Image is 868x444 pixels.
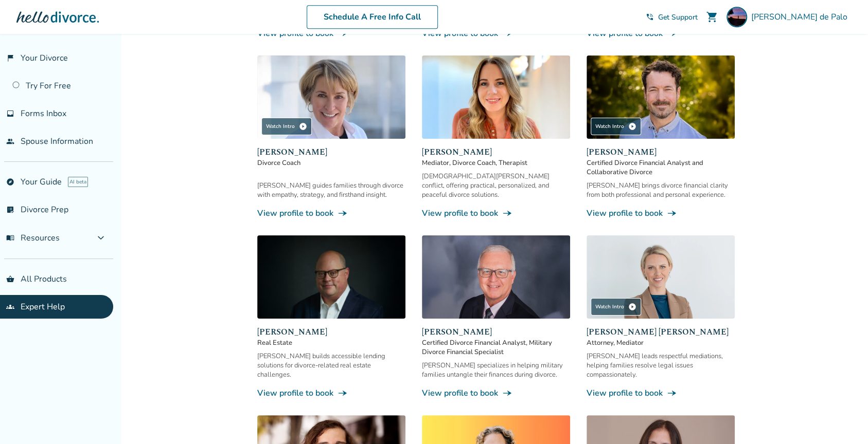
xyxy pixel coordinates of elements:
span: Mediator, Divorce Coach, Therapist [422,158,570,168]
span: play_circle [628,303,636,311]
span: expand_more [95,232,107,244]
span: [PERSON_NAME] [257,146,405,158]
span: AI beta [68,177,88,187]
span: Real Estate [257,338,405,347]
img: Kim Goodman [257,55,405,139]
div: [PERSON_NAME] specializes in helping military families untangle their finances during divorce. [422,361,570,379]
a: View profile to bookline_end_arrow_notch [257,208,405,219]
img: David Smith [422,235,570,319]
span: inbox [6,109,14,118]
div: Watch Intro [261,118,312,135]
span: line_end_arrow_notch [667,28,677,39]
span: line_end_arrow_notch [338,28,348,39]
a: View profile to bookline_end_arrow_notch [587,208,735,219]
span: [PERSON_NAME] [PERSON_NAME] [587,326,735,338]
img: Chris Freemott [257,235,405,319]
span: Attorney, Mediator [587,338,735,347]
a: View profile to bookline_end_arrow_notch [587,387,735,399]
span: menu_book [6,234,14,242]
span: line_end_arrow_notch [502,388,512,398]
span: Divorce Coach [257,158,405,168]
span: [PERSON_NAME] [257,326,405,338]
a: Schedule A Free Info Call [307,5,438,29]
span: phone_in_talk [646,13,654,21]
span: Certified Divorce Financial Analyst and Collaborative Divorce [587,158,735,177]
img: Andrea Chan [727,7,747,27]
img: Kristen Howerton [422,55,570,139]
img: John Duffy [587,55,735,139]
div: [DEMOGRAPHIC_DATA][PERSON_NAME] conflict, offering practical, personalized, and peaceful divorce ... [422,172,570,199]
a: View profile to bookline_end_arrow_notch [422,208,570,219]
span: play_circle [628,122,636,131]
div: Watch Intro [591,298,641,316]
span: line_end_arrow_notch [502,208,512,218]
span: line_end_arrow_notch [667,208,677,218]
div: [PERSON_NAME] brings divorce financial clarity from both professional and personal experience. [587,181,735,199]
span: [PERSON_NAME] de Palo [751,11,852,23]
span: list_alt_check [6,206,14,214]
span: shopping_basket [6,275,14,283]
span: flag_2 [6,54,14,62]
div: [PERSON_NAME] guides families through divorce with empathy, strategy, and firsthand insight. [257,181,405,199]
span: [PERSON_NAME] [422,146,570,158]
span: people [6,137,14,145]
span: Get Support [658,12,698,22]
span: explore [6,178,14,186]
a: View profile to bookline_end_arrow_notch [257,387,405,399]
span: line_end_arrow_notch [667,388,677,398]
img: Melissa Wheeler Hoff [587,235,735,319]
span: line_end_arrow_notch [338,388,348,398]
span: Certified Divorce Financial Analyst, Military Divorce Financial Specialist [422,338,570,357]
span: [PERSON_NAME] [587,146,735,158]
a: phone_in_talkGet Support [646,12,698,22]
span: play_circle [299,122,307,131]
a: View profile to bookline_end_arrow_notch [422,387,570,399]
span: line_end_arrow_notch [338,208,348,218]
span: Forms Inbox [21,108,66,119]
span: [PERSON_NAME] [422,326,570,338]
span: groups [6,303,14,311]
div: [PERSON_NAME] leads respectful mediations, helping families resolve legal issues compassionately. [587,351,735,379]
span: shopping_cart [706,11,718,23]
div: Watch Intro [591,118,641,135]
div: [PERSON_NAME] builds accessible lending solutions for divorce-related real estate challenges. [257,351,405,379]
span: Resources [6,232,60,244]
span: line_end_arrow_notch [502,28,512,39]
iframe: Chat Widget [817,395,868,444]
